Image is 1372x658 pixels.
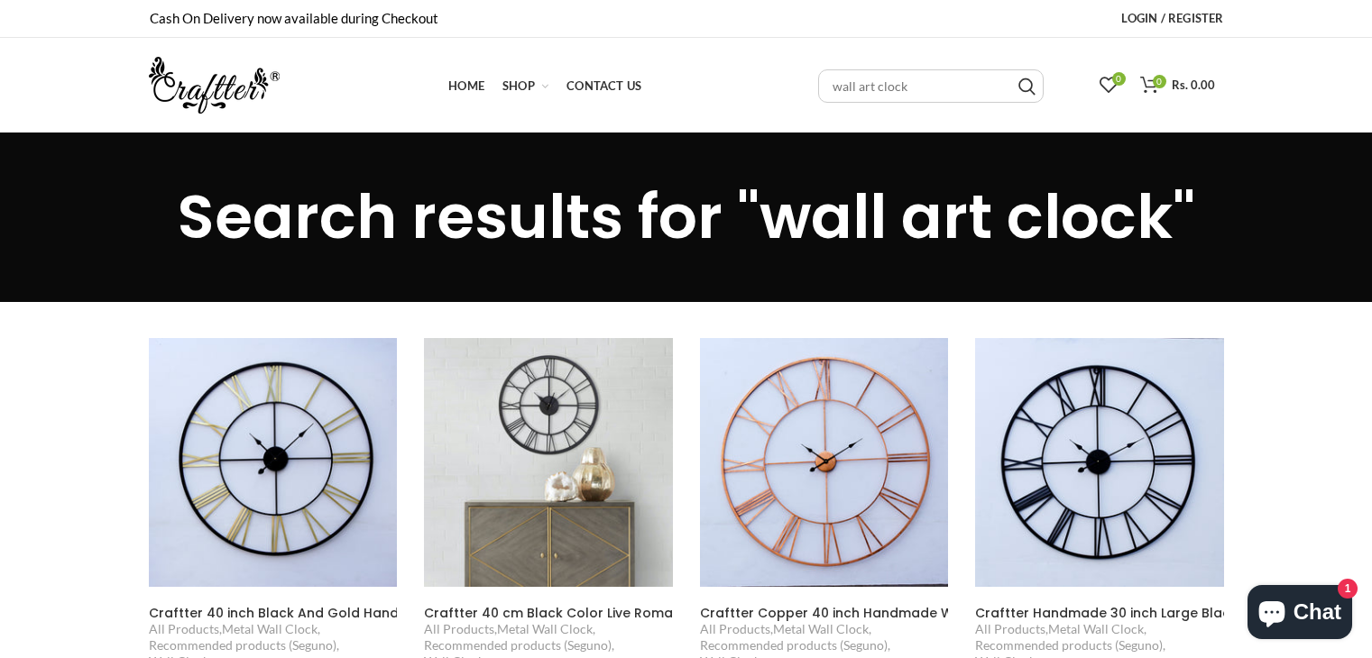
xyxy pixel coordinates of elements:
[149,605,398,621] a: Craftter 40 inch Black And Gold Handmade Wall Clock Metal Wall Art Sculpture Wall Decor And Hanging
[424,621,494,637] a: All Products
[222,621,318,637] a: Metal Wall Clock
[1048,621,1144,637] a: Metal Wall Clock
[149,637,336,653] a: Recommended products (Seguno)
[700,604,1339,622] span: Craftter Copper 40 inch Handmade Wall Clock Metal Wall Art Sculpture Wall Decor And Hanging
[1153,75,1166,88] span: 0
[1091,68,1127,104] a: 0
[975,637,1163,653] a: Recommended products (Seguno)
[975,605,1224,621] a: Craftter Handmade 30 inch Large Black Color Wall Clock Metal Wall Art Sculpture Wall Decor And Ha...
[1121,11,1223,25] span: Login / Register
[1131,68,1224,104] a: 0 Rs. 0.00
[424,605,673,621] a: Craftter 40 cm Black Color Live Roman Skeleton Metal Wall Clock Decorative Wall Art Hanging Wall ...
[818,69,1044,103] input: Search
[700,621,770,637] a: All Products
[178,174,1195,260] span: Search results for "wall art clock"
[700,637,888,653] a: Recommended products (Seguno)
[439,68,493,104] a: Home
[700,605,949,621] a: Craftter Copper 40 inch Handmade Wall Clock Metal Wall Art Sculpture Wall Decor And Hanging
[424,604,1146,622] span: Craftter 40 cm Black Color Live Roman Skeleton Metal Wall Clock Decorative Wall Art Hanging Wall ...
[149,57,280,114] img: craftter.com
[1018,78,1036,96] input: Search
[424,637,612,653] a: Recommended products (Seguno)
[149,604,839,622] span: Craftter 40 inch Black And Gold Handmade Wall Clock Metal Wall Art Sculpture Wall Decor And Hanging
[493,68,557,104] a: Shop
[1172,78,1215,92] span: Rs. 0.00
[1242,585,1358,644] inbox-online-store-chat: Shopify online store chat
[566,78,641,93] span: Contact Us
[773,621,869,637] a: Metal Wall Clock
[1112,72,1126,86] span: 0
[497,621,593,637] a: Metal Wall Clock
[557,68,650,104] a: Contact Us
[502,78,535,93] span: Shop
[975,621,1045,637] a: All Products
[448,78,484,93] span: Home
[149,621,219,637] a: All Products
